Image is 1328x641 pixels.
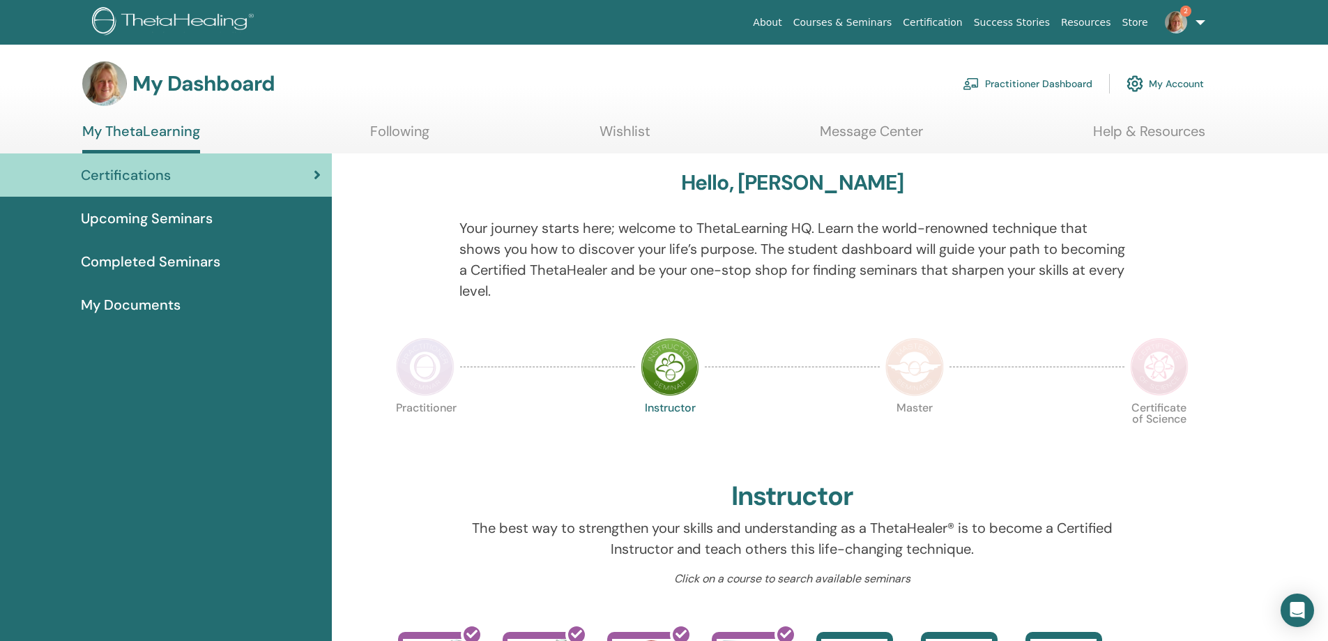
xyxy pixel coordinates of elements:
a: Resources [1055,10,1117,36]
a: Store [1117,10,1154,36]
p: Instructor [641,402,699,461]
img: Certificate of Science [1130,338,1189,396]
img: default.jpg [82,61,127,106]
span: Upcoming Seminars [81,208,213,229]
div: Open Intercom Messenger [1281,594,1314,627]
h2: Instructor [731,481,853,513]
p: Master [885,402,944,461]
img: Practitioner [396,338,455,396]
a: Message Center [820,123,923,150]
p: Click on a course to search available seminars [459,571,1125,587]
a: Practitioner Dashboard [963,68,1092,99]
span: Completed Seminars [81,251,220,272]
p: Certificate of Science [1130,402,1189,461]
img: Master [885,338,944,396]
p: Practitioner [396,402,455,461]
img: chalkboard-teacher.svg [963,77,979,90]
a: About [747,10,787,36]
a: Success Stories [968,10,1055,36]
p: Your journey starts here; welcome to ThetaLearning HQ. Learn the world-renowned technique that sh... [459,218,1125,301]
a: Certification [897,10,968,36]
a: My Account [1127,68,1204,99]
span: 2 [1180,6,1191,17]
a: My ThetaLearning [82,123,200,153]
p: The best way to strengthen your skills and understanding as a ThetaHealer® is to become a Certifi... [459,518,1125,559]
a: Following [370,123,429,150]
span: Certifications [81,165,171,186]
img: default.jpg [1165,11,1187,33]
img: logo.png [92,7,259,38]
span: My Documents [81,294,181,315]
a: Help & Resources [1093,123,1205,150]
img: Instructor [641,338,699,396]
img: cog.svg [1127,72,1143,96]
a: Wishlist [600,123,650,150]
h3: My Dashboard [132,71,275,96]
a: Courses & Seminars [788,10,898,36]
h3: Hello, [PERSON_NAME] [681,170,904,195]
